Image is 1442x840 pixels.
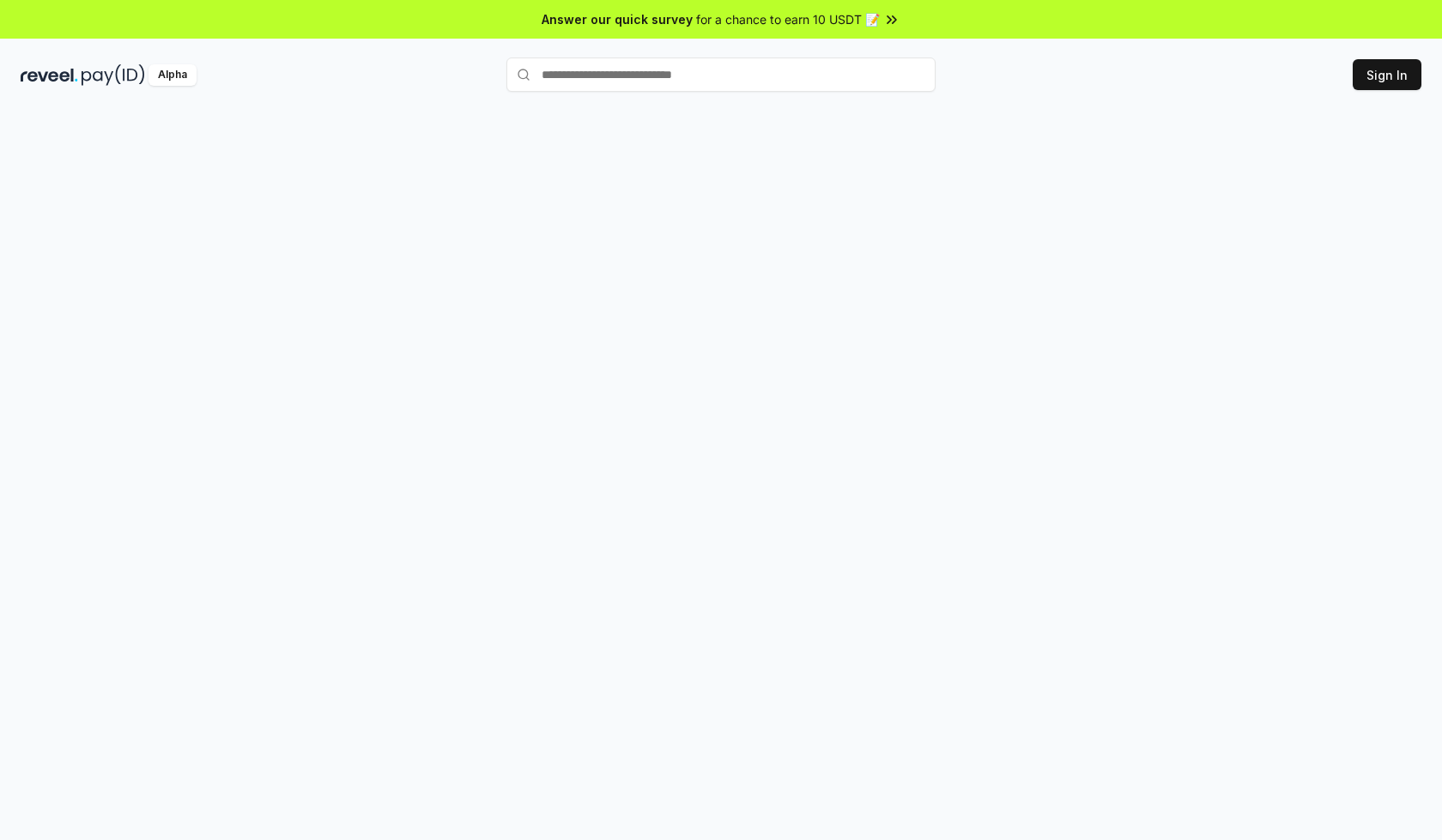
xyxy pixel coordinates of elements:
[82,64,145,86] img: pay_id
[1353,59,1421,90] button: Sign In
[148,64,197,86] div: Alpha
[542,10,693,28] span: Answer our quick survey
[696,10,880,28] span: for a chance to earn 10 USDT 📝
[21,64,78,86] img: reveel_dark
